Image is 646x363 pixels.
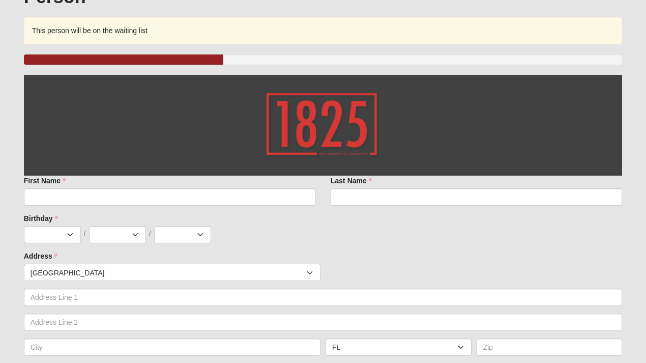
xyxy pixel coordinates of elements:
input: City [24,339,320,356]
label: Last Name [331,176,372,186]
label: Address [24,251,57,261]
span: This person will be on the waiting list [32,26,148,35]
label: First Name [24,176,66,186]
span: / [149,229,151,240]
input: Address Line 1 [24,289,623,306]
input: Zip [477,339,623,356]
input: Address Line 2 [24,314,623,331]
label: Birthday [24,213,58,224]
span: [GEOGRAPHIC_DATA] [31,264,307,282]
span: / [84,229,86,240]
img: GetImage.ashx [248,75,398,176]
